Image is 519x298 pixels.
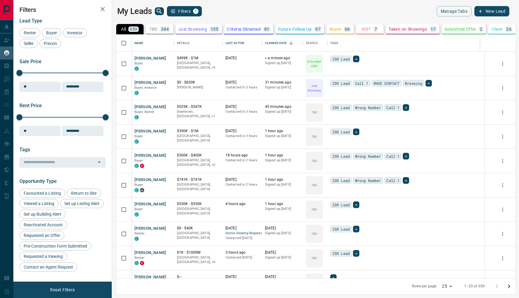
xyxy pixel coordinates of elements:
span: Buyer [134,134,143,138]
span: Rent Price [19,103,42,108]
p: Signed up [DATE] [265,134,300,139]
div: Seller [19,39,38,48]
button: more [498,108,507,117]
p: TBD [311,231,317,236]
span: Viewed a Listing [22,201,56,206]
span: Renter [22,30,38,35]
span: Call 1 [386,177,399,183]
div: Pre-Construction Form Submitted [19,241,91,251]
span: Lead Type [19,18,42,24]
div: Last Active [226,35,244,52]
button: [PERSON_NAME] [134,80,166,86]
div: Renter [19,28,40,37]
div: Status [306,35,317,52]
div: Name [131,35,174,52]
p: Client [491,27,503,31]
div: Tags [330,35,338,52]
span: Sale Price [19,59,42,64]
p: [GEOGRAPHIC_DATA], [GEOGRAPHIC_DATA] [177,231,219,240]
span: Buyer, Investor [134,86,157,90]
p: Warm [329,27,341,31]
p: Signed up [DATE] [265,182,300,187]
button: more [498,156,507,166]
span: Call 1 [386,104,399,111]
button: Manage Tabs [437,6,471,16]
p: $741K - $741K [177,177,219,182]
button: [PERSON_NAME] [134,153,166,159]
p: [DATE] [226,177,259,182]
div: condos.ca [134,139,139,144]
p: 1 hour ago [265,128,300,134]
p: Signed up [DATE] [265,207,300,211]
p: 4 hours ago [226,201,259,207]
span: ISR Lead [332,202,350,208]
div: Viewed a Listing [19,199,59,208]
p: [DATE] [226,56,259,61]
button: Sort [287,39,295,47]
button: [PERSON_NAME] [134,250,166,256]
div: Claimed Date [262,35,303,52]
div: Last Active [222,35,262,52]
div: + [403,153,409,159]
p: [DATE] [265,226,300,231]
span: Wrong Number [355,177,381,183]
p: [GEOGRAPHIC_DATA], [GEOGRAPHIC_DATA] [177,134,219,143]
p: TBD [311,183,317,187]
p: 1–25 of 959 [464,284,485,289]
span: Buyer [134,183,143,187]
p: Contacted in 2 hours [226,158,259,163]
div: Details [177,35,189,52]
p: All [121,27,126,31]
p: 66 [345,27,350,31]
h1: My Leads [117,6,152,16]
button: search button [155,7,164,15]
p: [DATE] [226,80,259,85]
button: more [498,181,507,190]
p: [GEOGRAPHIC_DATA], [GEOGRAPHIC_DATA] [177,207,219,216]
span: Set up Listing Alert [62,201,102,206]
div: Buyer [42,28,61,37]
span: Pre-Construction Form Submitted [22,244,89,248]
p: Signed up [DATE] [265,231,300,236]
p: 97 [315,27,321,31]
p: 1 hour ago [265,177,300,182]
p: 155 [211,27,218,31]
span: + [332,275,334,281]
div: condos.ca [134,67,139,71]
div: condos.ca [134,91,139,95]
button: more [498,84,507,93]
div: condos.ca [134,164,139,168]
p: [DATE] [265,250,300,255]
p: [GEOGRAPHIC_DATA], [GEOGRAPHIC_DATA] [177,182,219,192]
p: 31 minutes ago [265,80,300,85]
div: Details [174,35,222,52]
p: TBD [311,256,317,260]
p: $550K - $550K [177,201,219,207]
div: Status [303,35,327,52]
span: + [428,80,430,86]
p: [DATE] [226,128,259,134]
button: more [498,254,507,263]
button: Filters1 [167,6,202,16]
span: + [355,129,357,135]
span: ISR Lead [332,250,350,256]
p: 81 [264,27,270,31]
div: + [403,177,409,184]
button: more [498,278,507,287]
button: Reset Filters [46,285,79,295]
div: Requested a Viewing [19,252,67,261]
p: Signed up [DATE] [265,61,300,66]
p: [DATE] [226,274,259,279]
p: Submitted Offer [444,27,476,31]
span: ISR Lead [332,129,350,135]
span: Set up Building Alert [22,212,63,217]
span: ISR Lead [332,80,350,86]
p: 18 hours ago [226,153,259,158]
span: ISR Lead [332,177,350,183]
p: West End, Toronto [177,158,219,167]
div: Set up Listing Alert [60,199,104,208]
p: Signed up [DATE] [265,158,300,163]
div: + [353,250,359,257]
p: 17 [431,27,436,31]
button: more [498,229,507,238]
